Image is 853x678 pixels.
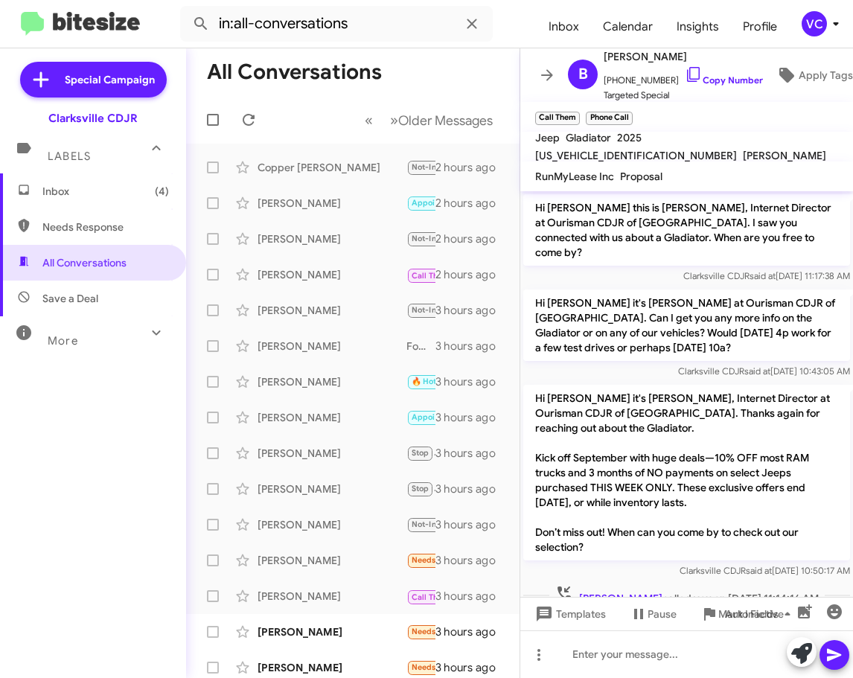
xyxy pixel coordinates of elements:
[412,555,475,565] span: Needs Response
[412,305,469,315] span: Not-Interested
[406,339,435,354] div: Ford F150?
[689,601,796,627] button: Mark Inactive
[356,105,382,135] button: Previous
[48,150,91,163] span: Labels
[258,374,406,389] div: [PERSON_NAME]
[435,482,508,496] div: 3 hours ago
[435,303,508,318] div: 3 hours ago
[412,662,475,672] span: Needs Response
[406,194,435,211] div: Thank you for the update.
[412,519,469,529] span: Not-Interested
[799,62,853,89] span: Apply Tags
[678,365,850,377] span: Clarksville CDJR [DATE] 10:43:05 AM
[520,601,618,627] button: Templates
[258,231,406,246] div: [PERSON_NAME]
[412,271,450,281] span: Call Them
[683,270,850,281] span: Clarksville CDJR [DATE] 11:17:38 AM
[207,60,382,84] h1: All Conversations
[523,290,850,361] p: Hi [PERSON_NAME] it's [PERSON_NAME] at Ourisman CDJR of [GEOGRAPHIC_DATA]. Can I get you any more...
[604,88,763,103] span: Targeted Special
[42,184,169,199] span: Inbox
[620,170,662,183] span: Proposal
[435,517,508,532] div: 3 hours ago
[435,660,508,675] div: 3 hours ago
[412,627,475,636] span: Needs Response
[406,551,435,569] div: Hi [PERSON_NAME]. I'm going to wait to sell. Thanks for your help
[258,589,406,604] div: [PERSON_NAME]
[180,6,493,42] input: Search
[604,65,763,88] span: [PHONE_NUMBER]
[406,409,435,426] div: We purchased a vehicle Please take me off list Thank you
[406,586,435,605] div: Inbound Call
[743,149,826,162] span: [PERSON_NAME]
[435,160,508,175] div: 2 hours ago
[435,624,508,639] div: 3 hours ago
[744,365,770,377] span: said at
[258,339,406,354] div: [PERSON_NAME]
[155,184,169,199] span: (4)
[725,601,796,627] span: Auto Fields
[258,624,406,639] div: [PERSON_NAME]
[435,553,508,568] div: 3 hours ago
[381,105,502,135] button: Next
[258,196,406,211] div: [PERSON_NAME]
[48,334,78,348] span: More
[357,105,502,135] nav: Page navigation example
[412,484,429,493] span: Stop
[406,480,435,497] div: STOP
[398,112,493,129] span: Older Messages
[604,48,763,65] span: [PERSON_NAME]
[648,601,677,627] span: Pause
[406,444,435,461] div: Got it. Let me look into it for you.
[680,565,850,576] span: Clarksville CDJR [DATE] 10:50:17 AM
[406,516,435,533] div: Hi it is not my car and so I am not selling it. I was doing something for work. Thanks
[435,410,508,425] div: 3 hours ago
[435,196,508,211] div: 2 hours ago
[535,149,737,162] span: [US_VEHICLE_IDENTIFICATION_NUMBER]
[406,159,435,176] div: Thank you for the update.
[537,5,591,48] span: Inbox
[65,72,155,87] span: Special Campaign
[42,291,98,306] span: Save a Deal
[258,482,406,496] div: [PERSON_NAME]
[523,385,850,560] p: Hi [PERSON_NAME] it's [PERSON_NAME], Internet Director at Ourisman CDJR of [GEOGRAPHIC_DATA]. Tha...
[435,374,508,389] div: 3 hours ago
[591,5,665,48] a: Calendar
[406,659,435,676] div: Can you come and have a look at it
[665,5,731,48] a: Insights
[535,131,560,144] span: Jeep
[258,267,406,282] div: [PERSON_NAME]
[566,131,611,144] span: Gladiator
[406,373,435,390] div: thank you for the update. I have updated our records for you !
[731,5,789,48] a: Profile
[20,62,167,97] a: Special Campaign
[412,198,477,208] span: Appointment Set
[365,111,373,129] span: «
[42,255,127,270] span: All Conversations
[390,111,398,129] span: »
[412,448,429,458] span: Stop
[258,517,406,532] div: [PERSON_NAME]
[258,553,406,568] div: [PERSON_NAME]
[412,162,469,172] span: Not-Interested
[435,267,508,282] div: 2 hours ago
[586,112,632,125] small: Phone Call
[412,592,450,602] span: Call Them
[789,11,837,36] button: VC
[435,339,508,354] div: 3 hours ago
[579,592,662,605] span: [PERSON_NAME]
[617,131,642,144] span: 2025
[406,230,435,247] div: Yes I do. I wanted to see if you were still thinking about it. Have you received greater offers?
[713,601,808,627] button: Auto Fields
[549,584,825,606] span: called you on [DATE] 11:14:16 AM
[412,412,477,422] span: Appointment Set
[532,601,606,627] span: Templates
[535,170,614,183] span: RunMyLease Inc
[406,301,435,319] div: Im good thanks
[746,565,772,576] span: said at
[42,220,169,234] span: Needs Response
[750,270,776,281] span: said at
[412,234,469,243] span: Not-Interested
